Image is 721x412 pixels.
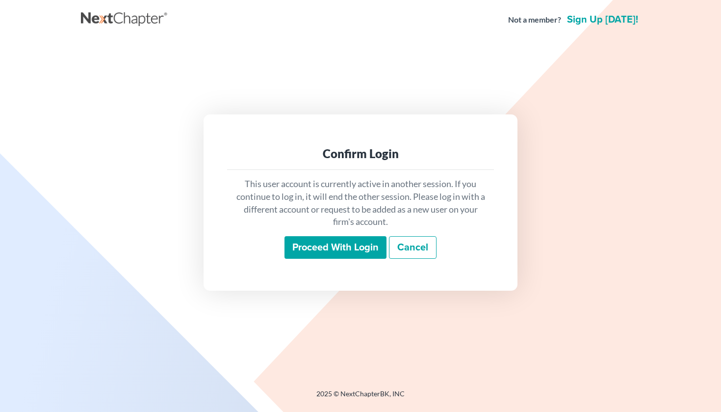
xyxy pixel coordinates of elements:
input: Proceed with login [284,236,386,259]
div: 2025 © NextChapterBK, INC [81,389,640,407]
div: Confirm Login [235,146,486,162]
a: Cancel [389,236,437,259]
p: This user account is currently active in another session. If you continue to log in, it will end ... [235,178,486,228]
a: Sign up [DATE]! [565,15,640,25]
strong: Not a member? [508,14,561,26]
